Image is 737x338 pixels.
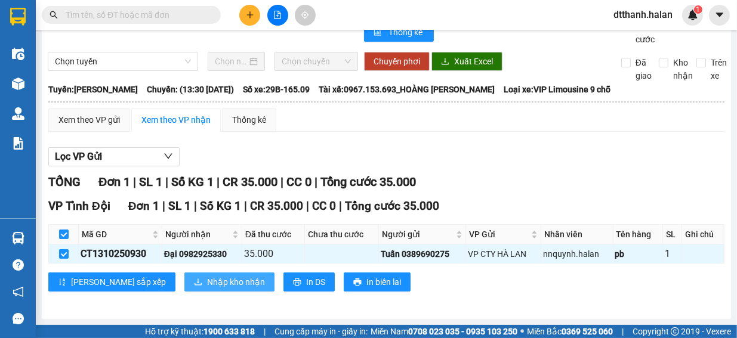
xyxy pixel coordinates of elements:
[613,225,664,244] th: Tên hàng
[280,175,283,189] span: |
[48,85,138,94] b: Tuyến: [PERSON_NAME]
[295,5,316,26] button: aim
[164,247,240,261] div: Đại 0982925330
[215,55,247,68] input: Chọn ngày
[141,113,211,126] div: Xem theo VP nhận
[12,232,24,244] img: warehouse-icon
[687,10,698,20] img: icon-new-feature
[668,56,698,82] span: Kho nhận
[504,83,610,96] span: Loại xe: VIP Limousine 9 chỗ
[139,175,162,189] span: SL 1
[13,259,24,271] span: question-circle
[466,244,541,263] td: VP CTY HÀ LAN
[48,175,81,189] span: TỔNG
[194,278,202,287] span: download
[48,199,110,213] span: VP Tỉnh Đội
[267,5,288,26] button: file-add
[133,175,136,189] span: |
[58,278,66,287] span: sort-ascending
[242,225,305,244] th: Đã thu cước
[244,246,303,261] div: 35.000
[374,28,384,38] span: bar-chart
[408,327,517,336] strong: 0708 023 035 - 0935 103 250
[207,275,265,289] span: Nhập kho nhận
[371,325,517,338] span: Miền Nam
[194,199,197,213] span: |
[250,199,303,213] span: CR 35.000
[264,325,266,338] span: |
[145,325,255,338] span: Hỗ trợ kỹ thuật:
[12,137,24,150] img: solution-icon
[682,225,724,244] th: Ghi chú
[13,286,24,297] span: notification
[128,199,160,213] span: Đơn 1
[696,5,700,14] span: 1
[543,247,611,261] div: nnquynh.halan
[243,83,310,96] span: Số xe: 29B-165.09
[353,278,362,287] span: printer
[345,199,439,213] span: Tổng cước 35.000
[232,113,266,126] div: Thống kê
[706,56,732,82] span: Trên xe
[382,228,454,241] span: Người gửi
[55,52,191,70] span: Chọn tuyến
[381,247,464,261] div: Tuấn 0389690275
[306,199,309,213] span: |
[223,175,277,189] span: CR 35.000
[631,56,656,82] span: Đã giao
[320,175,416,189] span: Tổng cước 35.000
[58,113,120,126] div: Xem theo VP gửi
[66,8,206,21] input: Tìm tên, số ĐT hoặc mã đơn
[694,5,702,14] sup: 1
[312,199,336,213] span: CC 0
[283,272,335,292] button: printerIn DS
[10,8,26,26] img: logo-vxr
[184,272,275,292] button: downloadNhập kho nhận
[714,10,725,20] span: caret-down
[314,175,317,189] span: |
[663,225,682,244] th: SL
[364,52,430,71] button: Chuyển phơi
[305,225,379,244] th: Chưa thu cước
[79,244,162,263] td: CT1310250930
[246,11,254,19] span: plus
[293,278,301,287] span: printer
[203,327,255,336] strong: 1900 633 818
[622,325,624,338] span: |
[520,329,524,334] span: ⚪️
[81,246,160,261] div: CT1310250930
[319,83,495,96] span: Tài xế: 0967.153.693_HOÀNG [PERSON_NAME]
[162,199,165,213] span: |
[527,325,613,338] span: Miền Bắc
[273,11,282,19] span: file-add
[344,272,411,292] button: printerIn biên lai
[604,7,682,22] span: dtthanh.halan
[339,199,342,213] span: |
[71,275,166,289] span: [PERSON_NAME] sắp xếp
[168,199,191,213] span: SL 1
[217,175,220,189] span: |
[244,199,247,213] span: |
[12,77,24,90] img: warehouse-icon
[48,272,175,292] button: sort-ascending[PERSON_NAME] sắp xếp
[282,52,351,70] span: Chọn chuyến
[165,228,230,241] span: Người nhận
[239,5,260,26] button: plus
[164,151,173,161] span: down
[541,225,613,244] th: Nhân viên
[665,246,680,261] div: 1
[709,5,730,26] button: caret-down
[98,175,130,189] span: Đơn 1
[366,275,401,289] span: In biên lai
[13,313,24,324] span: message
[48,147,180,166] button: Lọc VP Gửi
[147,83,234,96] span: Chuyến: (13:30 [DATE])
[562,327,613,336] strong: 0369 525 060
[388,26,424,39] span: Thống kê
[468,247,539,261] div: VP CTY HÀ LAN
[82,228,150,241] span: Mã GD
[469,228,529,241] span: VP Gửi
[12,107,24,120] img: warehouse-icon
[12,48,24,60] img: warehouse-icon
[615,247,661,261] div: pb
